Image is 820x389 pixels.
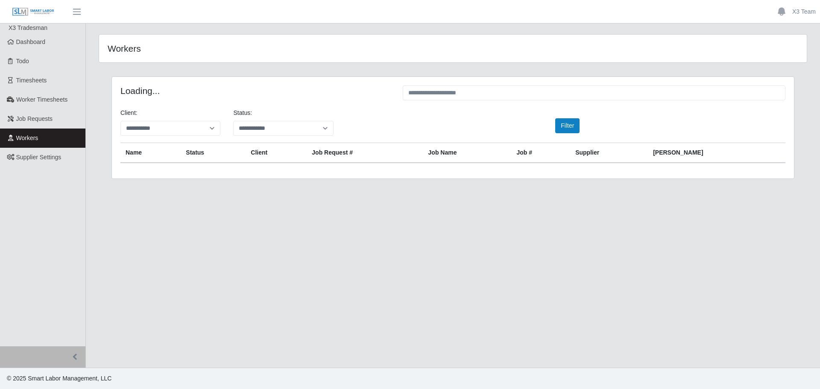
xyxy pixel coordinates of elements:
label: Client: [120,108,138,117]
span: Supplier Settings [16,154,61,161]
span: Job Requests [16,115,53,122]
span: Workers [16,135,38,141]
span: Timesheets [16,77,47,84]
th: Job Request # [307,143,423,163]
h4: Workers [108,43,388,54]
label: Status: [233,108,252,117]
th: Supplier [570,143,648,163]
span: Todo [16,58,29,64]
th: Name [120,143,181,163]
a: X3 Team [792,7,816,16]
h4: Loading... [120,85,390,96]
th: Client [246,143,307,163]
th: Job # [511,143,570,163]
button: Filter [555,118,580,133]
span: Dashboard [16,38,46,45]
th: [PERSON_NAME] [648,143,785,163]
span: © 2025 Smart Labor Management, LLC [7,375,111,382]
span: X3 Tradesman [9,24,47,31]
th: Status [181,143,246,163]
span: Worker Timesheets [16,96,67,103]
img: SLM Logo [12,7,55,17]
th: Job Name [423,143,512,163]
